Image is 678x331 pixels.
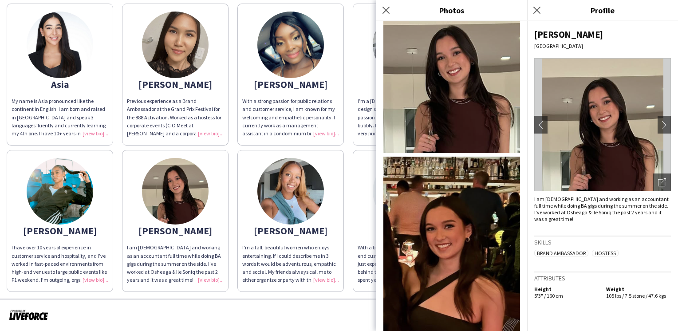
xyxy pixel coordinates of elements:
[142,158,209,225] img: thumb-f9795eeb-ca08-4306-bf8a-a5a72ec2964f.png
[358,97,454,138] div: I’m a [DEMOGRAPHIC_DATA] fashion design student, so definitely have a passion for fashion! I’m su...
[257,12,324,78] img: thumb-08e972fb-757b-43ee-be6f-c2ca7bbb4994.jpg
[606,292,666,299] span: 105 lbs / 7.5 stone / 47.6 kgs
[534,196,671,222] div: I am [DEMOGRAPHIC_DATA] and working as an accountant full time while doing BA gigs during the sum...
[606,286,671,292] h5: Weight
[534,274,671,282] h3: Attributes
[358,80,454,88] div: Ghazal
[376,4,527,16] h3: Photos
[12,80,108,88] div: Asia
[127,227,224,235] div: [PERSON_NAME]
[9,308,48,321] img: Powered by Liveforce
[142,12,209,78] img: thumb-c8dc27d1-2811-4c5d-b98f-c6cfd54b5103.png
[242,97,339,138] div: With a strong passion for public relations and customer service, I am known for my welcoming and ...
[358,244,454,284] div: With a background deeply rooted in high-end customer service, I bring more than just experience —...
[534,238,671,246] h3: Skills
[534,43,671,49] div: [GEOGRAPHIC_DATA]
[12,244,108,284] div: I have over 10 years of experience in customer service and hospitality, and I’ve worked in fast-p...
[373,12,439,78] img: thumb-c2ed7653-0c60-4f60-8165-3809173ec5fd.png
[383,4,520,153] img: Crew photo 973796
[534,286,599,292] h5: Height
[242,80,339,88] div: [PERSON_NAME]
[592,250,619,256] span: Hostess
[373,158,439,225] img: thumb-39854cd5-1e1b-4859-a9f5-70b3ac76cbb6.jpg
[534,250,588,256] span: Brand Ambassador
[12,227,108,235] div: [PERSON_NAME]
[27,12,93,78] img: thumb-da320632-1c9b-411e-9e86-67e5f5cd9300.jpg
[358,227,454,235] div: Vian
[12,97,108,138] div: My name is Asia pronounced like the continent in English. I am born and raised in [GEOGRAPHIC_DAT...
[534,292,563,299] span: 5'3" / 160 cm
[534,58,671,191] img: Crew avatar or photo
[127,97,224,138] div: Previous experience as a Brand Ambassador at the Grand Prix Festival for the 888 Activation. Work...
[127,80,224,88] div: [PERSON_NAME]
[257,158,324,225] img: thumb-61981be730660.jpg
[653,173,671,191] div: Open photos pop-in
[242,227,339,235] div: [PERSON_NAME]
[27,158,93,225] img: thumb-aeef1b1f-7b06-43ba-8bd7-76ceac3600a5.jpg
[242,244,339,284] div: I'm a tall, beautiful women who enjoys entertaining. If I could describe me in 3 words it would b...
[127,244,224,284] div: I am [DEMOGRAPHIC_DATA] and working as an accountant full time while doing BA gigs during the sum...
[527,4,678,16] h3: Profile
[534,28,671,40] div: [PERSON_NAME]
